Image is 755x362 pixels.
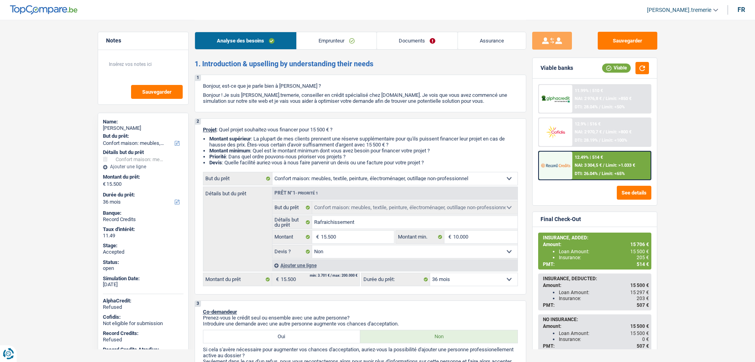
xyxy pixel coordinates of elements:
[131,85,183,99] button: Sauvegarder
[209,154,518,160] li: : Dans quel ordre pouvons-nous prioriser vos projets ?
[195,301,201,307] div: 3
[541,65,573,71] div: Viable banks
[603,163,604,168] span: /
[637,255,649,260] span: 205 €
[377,32,457,49] a: Documents
[272,273,281,286] span: €
[541,94,570,104] img: AlphaCredit
[103,337,183,343] div: Refused
[606,96,631,101] span: Limit: >850 €
[203,321,518,327] p: Introduire une demande avec une autre personne augmente vos chances d'acceptation.
[209,160,222,166] span: Devis
[272,216,313,229] label: Détails but du prêt
[396,231,444,243] label: Montant min.
[103,281,183,288] div: [DATE]
[559,255,649,260] div: Insurance:
[103,298,183,304] div: AlphaCredit:
[637,262,649,267] span: 514 €
[272,201,313,214] label: But du prêt
[103,181,106,187] span: €
[543,317,649,322] div: NO INSURANCE:
[599,138,601,143] span: /
[209,160,518,166] li: : Quelle facilité auriez-vous à nous faire parvenir un devis ou une facture pour votre projet ?
[630,323,649,329] span: 15 500 €
[142,89,172,94] span: Sauvegarder
[203,187,272,196] label: Détails but du prêt
[602,171,625,176] span: Limit: <65%
[103,149,183,156] div: Détails but du prêt
[606,129,631,135] span: Limit: >800 €
[203,127,518,133] p: : Quel projet souhaitez-vous financer pour 15 500 € ?
[195,60,526,68] h2: 1. Introduction & upselling by understanding their needs
[559,249,649,254] div: Loan Amount:
[203,309,237,315] span: Co-demandeur
[272,245,313,258] label: Devis ?
[203,83,518,89] p: Bonjour, est-ce que je parle bien à [PERSON_NAME] ?
[310,274,357,277] div: min: 3.701 € / max: 200.000 €
[103,216,183,223] div: Record Credits
[606,163,635,168] span: Limit: >1.033 €
[297,32,377,49] a: Emprunteur
[195,119,201,125] div: 2
[10,5,77,15] img: TopCompare Logo
[203,92,518,104] p: Bonjour ! Je suis [PERSON_NAME].tremerie, conseiller en crédit spécialisé chez [DOMAIN_NAME]. Je ...
[103,192,182,198] label: Durée du prêt:
[541,216,581,223] div: Final Check-Out
[209,136,251,142] strong: Montant supérieur
[444,231,453,243] span: €
[575,155,603,160] div: 12.49% | 514 €
[103,119,183,125] div: Name:
[575,163,602,168] span: NAI: 3 304,5 €
[203,127,216,133] span: Projet
[106,37,180,44] h5: Notes
[598,32,657,50] button: Sauvegarder
[103,174,182,180] label: Montant du prêt:
[103,243,183,249] div: Stage:
[209,148,518,154] li: : Quel est le montant minimum dont vous avez besoin pour financer votre projet ?
[575,88,603,93] div: 11.99% | 510 €
[559,296,649,301] div: Insurance:
[203,330,361,343] label: Oui
[637,302,649,308] span: 507 €
[541,158,570,173] img: Record Credits
[575,129,602,135] span: NAI: 2 970,7 €
[103,164,183,169] div: Ajouter une ligne
[543,323,649,329] div: Amount:
[195,75,201,81] div: 1
[642,337,649,342] span: 0 €
[103,226,183,233] div: Taux d'intérêt:
[575,104,598,110] span: DTI: 28.04%
[103,233,183,239] div: 11.49
[630,283,649,288] span: 15 500 €
[103,125,183,131] div: [PERSON_NAME]
[103,210,183,216] div: Banque:
[203,315,518,321] p: Prenez-vous le crédit seul ou ensemble avec une autre personne?
[103,304,183,310] div: Refused
[637,296,649,301] span: 203 €
[203,172,272,185] label: But du prêt
[630,242,649,247] span: 15 706 €
[541,125,570,139] img: Cofidis
[575,171,598,176] span: DTI: 26.04%
[630,290,649,295] span: 15 297 €
[603,129,604,135] span: /
[103,265,183,271] div: open
[103,320,183,327] div: Not eligible for submission
[543,283,649,288] div: Amount:
[575,138,598,143] span: DTI: 28.19%
[602,64,631,72] div: Viable
[630,331,649,336] span: 15 500 €
[103,133,182,139] label: But du prêt:
[103,275,183,282] div: Simulation Date:
[559,290,649,295] div: Loan Amount:
[103,259,183,266] div: Status:
[103,314,183,320] div: Cofidis:
[641,4,718,17] a: [PERSON_NAME].tremerie
[361,273,430,286] label: Durée du prêt:
[602,104,625,110] span: Limit: <50%
[209,148,250,154] strong: Montant minimum
[295,191,318,195] span: - Priorité 1
[203,347,518,358] p: Si cela s'avère nécessaire pour augmenter vos chances d'acceptation, auriez-vous la possibilité d...
[603,96,604,101] span: /
[575,96,602,101] span: NAI: 2 976,8 €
